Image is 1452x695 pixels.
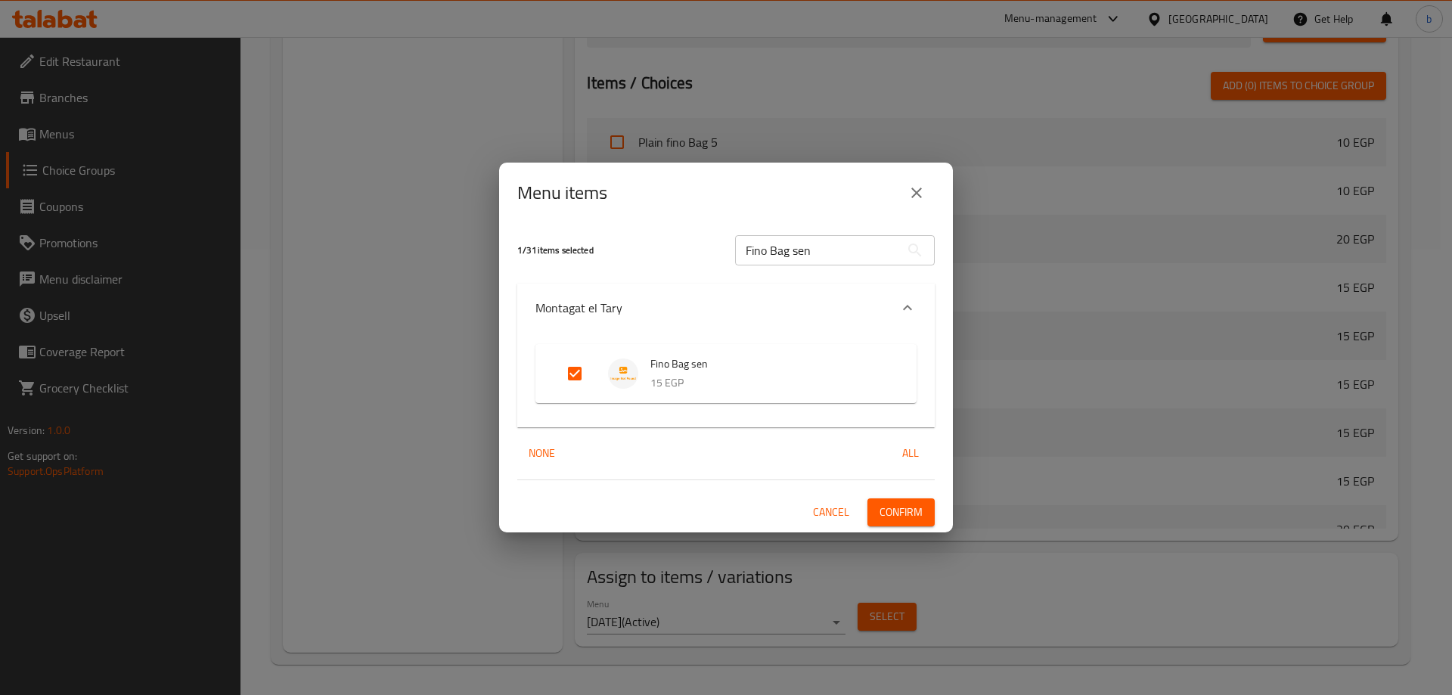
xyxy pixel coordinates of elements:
p: 15 EGP [650,374,886,392]
button: Cancel [807,498,855,526]
button: Confirm [867,498,935,526]
img: Fino Bag sen [608,358,638,389]
div: Expand [535,344,917,403]
h5: 1 / 31 items selected [517,244,717,257]
button: All [886,439,935,467]
span: Confirm [880,503,923,522]
span: Fino Bag sen [650,355,886,374]
button: None [517,439,566,467]
span: Cancel [813,503,849,522]
h2: Menu items [517,181,607,205]
span: All [892,444,929,463]
button: close [898,175,935,211]
span: None [523,444,560,463]
div: Expand [517,332,935,427]
input: Search in items [735,235,900,265]
p: Montagat el Tary [535,299,622,317]
div: Expand [517,284,935,332]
